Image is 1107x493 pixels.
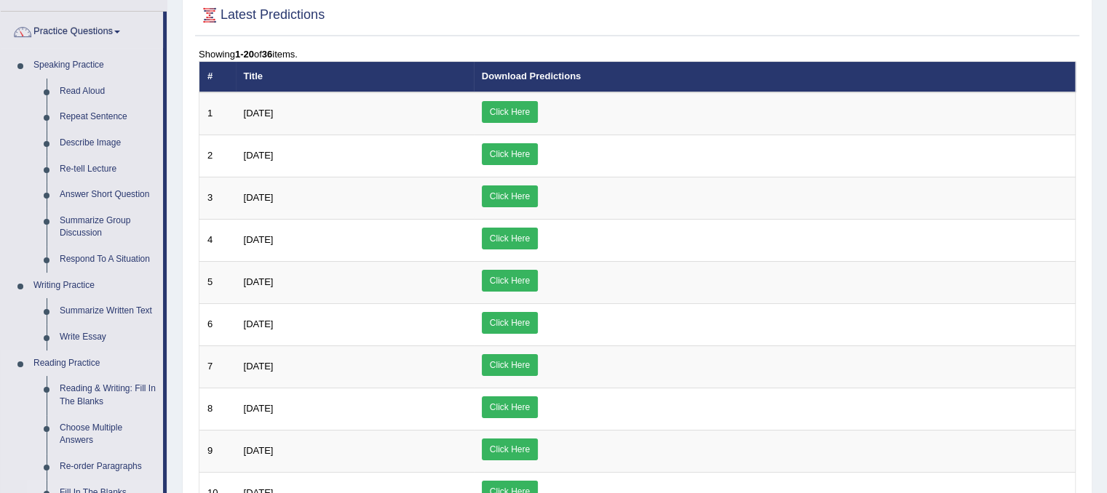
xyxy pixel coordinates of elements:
span: [DATE] [244,108,274,119]
td: 7 [199,345,236,388]
span: [DATE] [244,403,274,414]
td: 3 [199,177,236,219]
a: Choose Multiple Answers [53,415,163,454]
a: Summarize Written Text [53,298,163,324]
a: Repeat Sentence [53,104,163,130]
a: Click Here [482,354,538,376]
a: Speaking Practice [27,52,163,79]
a: Re-order Paragraphs [53,454,163,480]
div: Showing of items. [199,47,1076,61]
a: Click Here [482,228,538,249]
th: # [199,62,236,92]
span: [DATE] [244,192,274,203]
a: Click Here [482,312,538,334]
th: Title [236,62,474,92]
a: Writing Practice [27,273,163,299]
a: Click Here [482,438,538,460]
a: Re-tell Lecture [53,156,163,183]
a: Describe Image [53,130,163,156]
a: Write Essay [53,324,163,350]
a: Read Aloud [53,79,163,105]
h2: Latest Predictions [199,4,325,26]
a: Practice Questions [1,12,163,48]
a: Click Here [482,185,538,207]
span: [DATE] [244,361,274,372]
span: [DATE] [244,445,274,456]
td: 6 [199,303,236,345]
span: [DATE] [244,234,274,245]
a: Click Here [482,101,538,123]
a: Respond To A Situation [53,246,163,273]
td: 1 [199,92,236,135]
b: 1-20 [235,49,254,60]
b: 36 [262,49,272,60]
th: Download Predictions [474,62,1076,92]
td: 9 [199,430,236,472]
a: Summarize Group Discussion [53,208,163,246]
a: Click Here [482,143,538,165]
td: 4 [199,219,236,261]
a: Reading & Writing: Fill In The Blanks [53,376,163,414]
a: Answer Short Question [53,182,163,208]
span: [DATE] [244,318,274,329]
a: Reading Practice [27,350,163,377]
span: [DATE] [244,150,274,161]
a: Click Here [482,396,538,418]
td: 2 [199,135,236,177]
span: [DATE] [244,276,274,287]
a: Click Here [482,270,538,292]
td: 5 [199,261,236,303]
td: 8 [199,388,236,430]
